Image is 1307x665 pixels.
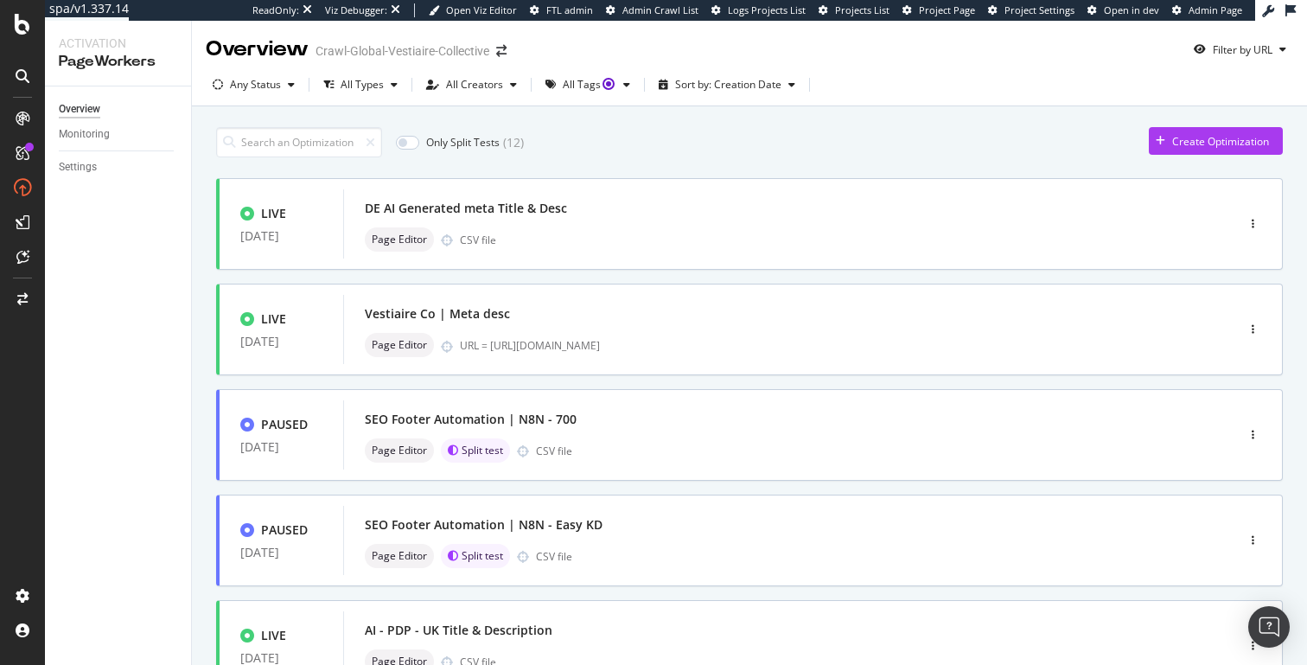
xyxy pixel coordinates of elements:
span: Project Settings [1004,3,1074,16]
div: Open Intercom Messenger [1248,606,1290,648]
div: Settings [59,158,97,176]
a: Open in dev [1087,3,1159,17]
div: URL = [URL][DOMAIN_NAME] [460,338,1162,353]
div: arrow-right-arrow-left [496,45,507,57]
div: ( 12 ) [503,134,524,151]
div: Overview [59,100,100,118]
div: AI - PDP - UK Title & Description [365,622,552,639]
div: CSV file [460,233,496,247]
a: Project Page [902,3,975,17]
span: Project Page [919,3,975,16]
a: Overview [59,100,179,118]
div: SEO Footer Automation | N8N - Easy KD [365,516,602,534]
span: Logs Projects List [728,3,806,16]
button: Filter by URL [1187,35,1293,63]
span: FTL admin [546,3,593,16]
div: ReadOnly: [252,3,299,17]
div: [DATE] [240,651,322,665]
div: [DATE] [240,440,322,454]
div: PageWorkers [59,52,177,72]
a: Monitoring [59,125,179,144]
div: CSV file [536,549,572,564]
div: Only Split Tests [426,135,500,150]
span: Page Editor [372,445,427,456]
span: Projects List [835,3,889,16]
div: PAUSED [261,521,308,539]
div: neutral label [365,227,434,252]
a: Projects List [819,3,889,17]
span: Open Viz Editor [446,3,517,16]
a: Project Settings [988,3,1074,17]
a: Logs Projects List [711,3,806,17]
div: brand label [441,544,510,568]
button: All Types [316,71,405,99]
div: PAUSED [261,416,308,433]
span: Split test [462,551,503,561]
span: Page Editor [372,551,427,561]
button: All Creators [419,71,524,99]
div: All Types [341,80,384,90]
div: neutral label [365,544,434,568]
button: All TagsTooltip anchor [539,71,637,99]
a: Admin Page [1172,3,1242,17]
div: brand label [441,438,510,463]
div: Crawl-Global-Vestiaire-Collective [316,42,489,60]
span: Page Editor [372,234,427,245]
div: Filter by URL [1213,42,1272,57]
div: Tooltip anchor [601,76,616,92]
span: Page Editor [372,340,427,350]
div: SEO Footer Automation | N8N - 700 [365,411,577,428]
span: Open in dev [1104,3,1159,16]
div: Monitoring [59,125,110,144]
div: Overview [206,35,309,64]
a: Admin Crawl List [606,3,698,17]
span: Split test [462,445,503,456]
div: neutral label [365,333,434,357]
div: LIVE [261,205,286,222]
div: Activation [59,35,177,52]
div: DE AI Generated meta Title & Desc [365,200,567,217]
div: Vestiaire Co | Meta desc [365,305,510,323]
div: Any Status [230,80,281,90]
div: All Tags [563,80,616,90]
div: Sort by: Creation Date [675,80,781,90]
span: Admin Page [1189,3,1242,16]
button: Create Optimization [1149,127,1283,155]
a: FTL admin [530,3,593,17]
div: [DATE] [240,335,322,348]
div: [DATE] [240,229,322,243]
a: Open Viz Editor [429,3,517,17]
div: All Creators [446,80,503,90]
div: neutral label [365,438,434,463]
button: Any Status [206,71,302,99]
div: Viz Debugger: [325,3,387,17]
input: Search an Optimization [216,127,382,157]
div: LIVE [261,627,286,644]
div: CSV file [536,444,572,458]
div: LIVE [261,310,286,328]
div: Create Optimization [1172,134,1269,149]
span: Admin Crawl List [622,3,698,16]
div: [DATE] [240,546,322,559]
a: Settings [59,158,179,176]
button: Sort by: Creation Date [652,71,802,99]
